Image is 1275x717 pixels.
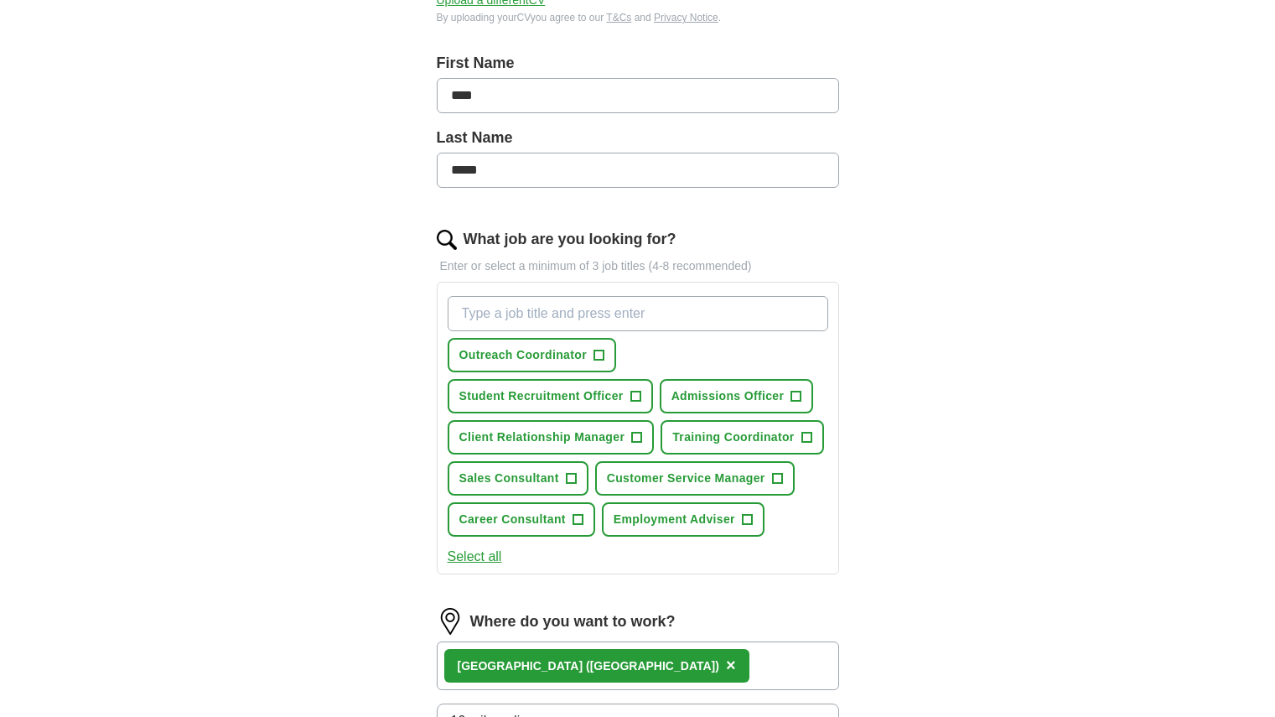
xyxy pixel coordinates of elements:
button: Training Coordinator [661,420,823,455]
span: Outreach Coordinator [459,346,587,364]
label: First Name [437,52,839,75]
span: ([GEOGRAPHIC_DATA]) [586,659,719,673]
span: Student Recruitment Officer [459,387,624,405]
button: Customer Service Manager [595,461,795,496]
p: Enter or select a minimum of 3 job titles (4-8 recommended) [437,257,839,275]
label: What job are you looking for? [464,228,676,251]
label: Where do you want to work? [470,610,676,633]
label: Last Name [437,127,839,149]
button: Student Recruitment Officer [448,379,653,413]
span: Career Consultant [459,511,566,528]
input: Type a job title and press enter [448,296,828,331]
div: By uploading your CV you agree to our and . [437,10,839,25]
button: Sales Consultant [448,461,588,496]
span: Sales Consultant [459,470,559,487]
img: search.png [437,230,457,250]
span: Customer Service Manager [607,470,765,487]
a: Privacy Notice [654,12,718,23]
button: Select all [448,547,502,567]
button: × [726,653,736,678]
span: Client Relationship Manager [459,429,625,446]
button: Client Relationship Manager [448,420,655,455]
button: Employment Adviser [602,502,764,537]
span: × [726,656,736,674]
a: T&Cs [606,12,631,23]
button: Admissions Officer [660,379,814,413]
span: Employment Adviser [614,511,735,528]
span: Training Coordinator [672,429,794,446]
span: Admissions Officer [671,387,785,405]
img: location.png [437,608,464,635]
strong: [GEOGRAPHIC_DATA] [458,659,583,673]
button: Outreach Coordinator [448,338,616,372]
button: Career Consultant [448,502,595,537]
